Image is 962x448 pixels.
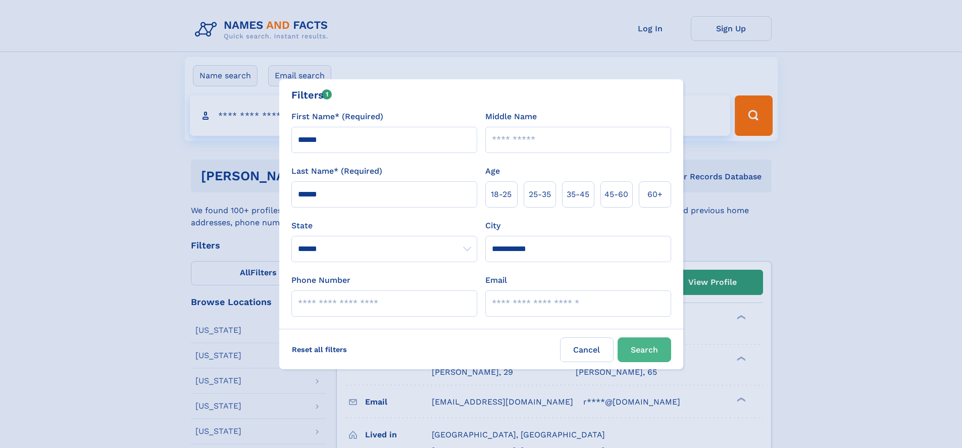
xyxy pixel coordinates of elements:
[567,188,589,201] span: 35‑45
[291,274,350,286] label: Phone Number
[485,111,537,123] label: Middle Name
[485,165,500,177] label: Age
[560,337,614,362] label: Cancel
[291,220,477,232] label: State
[291,165,382,177] label: Last Name* (Required)
[485,274,507,286] label: Email
[647,188,663,201] span: 60+
[529,188,551,201] span: 25‑35
[491,188,512,201] span: 18‑25
[285,337,353,362] label: Reset all filters
[485,220,500,232] label: City
[291,111,383,123] label: First Name* (Required)
[618,337,671,362] button: Search
[291,87,332,103] div: Filters
[604,188,628,201] span: 45‑60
